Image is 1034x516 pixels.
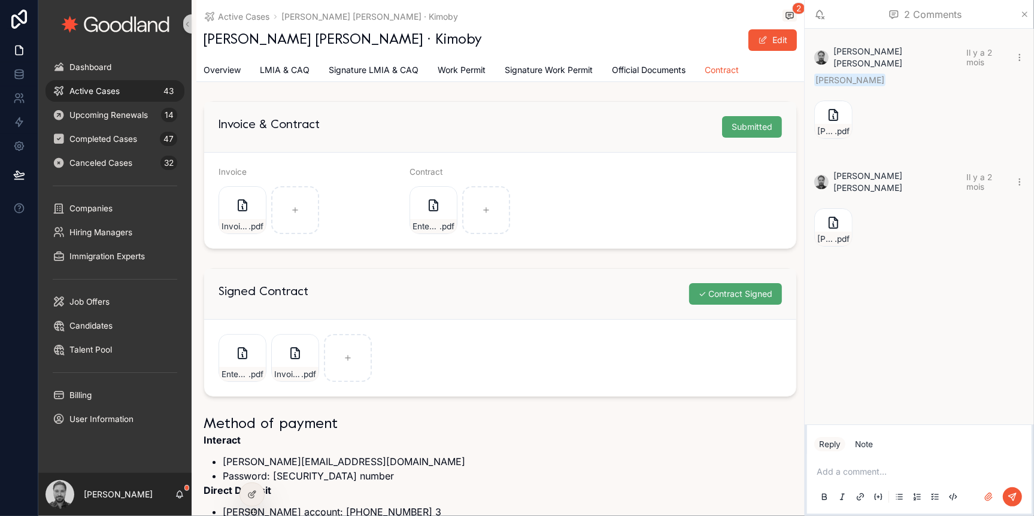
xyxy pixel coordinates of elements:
[1,57,23,79] iframe: Spotlight
[204,59,241,83] a: Overview
[219,283,308,302] h2: Signed Contract
[69,158,132,168] span: Canceled Cases
[248,369,263,379] span: .pdf
[69,134,137,144] span: Completed Cases
[61,16,169,33] img: App logo
[612,64,686,76] span: Official Documents
[204,484,271,496] strong: Direct Deposit
[69,321,113,330] span: Candidates
[46,198,184,219] a: Companies
[783,10,797,24] button: 2
[69,204,113,213] span: Companies
[222,221,248,231] span: Invoice-0000356-(1)
[438,59,486,83] a: Work Permit
[281,11,458,23] a: [PERSON_NAME] [PERSON_NAME] · Kimoby
[46,152,184,174] a: Canceled Cases32
[705,59,739,82] a: Contract
[46,128,184,150] a: Completed Cases47
[46,245,184,267] a: Immigration Experts
[84,488,153,500] p: [PERSON_NAME]
[222,369,248,379] span: Entente-de-service-[PERSON_NAME]-Kimoby_Signé
[817,126,835,136] span: [PERSON_NAME]-permit
[814,437,845,451] button: Reply
[612,59,686,83] a: Official Documents
[69,345,112,354] span: Talent Pool
[69,297,110,306] span: Job Offers
[438,64,486,76] span: Work Permit
[161,108,177,122] div: 14
[69,414,134,424] span: User Information
[46,384,184,406] a: Billing
[204,32,482,48] h1: [PERSON_NAME] [PERSON_NAME] · Kimoby
[248,221,263,231] span: .pdf
[160,132,177,146] div: 47
[505,64,593,76] span: Signature Work Permit
[46,104,184,126] a: Upcoming Renewals14
[966,48,992,67] span: Il y a 2 mois
[439,221,454,231] span: .pdf
[329,59,419,83] a: Signature LMIA & CAQ
[260,59,310,83] a: LMIA & CAQ
[817,234,835,244] span: [PERSON_NAME]-permit
[260,64,310,76] span: LMIA & CAQ
[204,11,269,23] a: Active Cases
[46,80,184,102] a: Active Cases43
[219,167,247,177] span: Invoice
[160,84,177,98] div: 43
[69,251,145,261] span: Immigration Experts
[46,408,184,430] a: User Information
[69,62,111,72] span: Dashboard
[855,439,873,449] div: Note
[850,437,878,451] button: Note
[46,291,184,312] a: Job Offers
[160,156,177,170] div: 32
[204,64,241,76] span: Overview
[223,454,465,469] li: [PERSON_NAME][EMAIL_ADDRESS][DOMAIN_NAME]
[218,11,269,23] span: Active Cases
[46,56,184,78] a: Dashboard
[69,390,92,400] span: Billing
[833,45,966,69] span: [PERSON_NAME] [PERSON_NAME]
[904,7,962,22] span: 2 Comments
[505,59,593,83] a: Signature Work Permit
[410,167,442,177] span: Contract
[219,116,320,135] h2: Invoice & Contract
[329,64,419,76] span: Signature LMIA & CAQ
[748,29,797,51] button: Edit
[69,110,148,120] span: Upcoming Renewals
[833,170,966,194] span: [PERSON_NAME] [PERSON_NAME]
[46,339,184,360] a: Talent Pool
[46,315,184,336] a: Candidates
[69,227,132,237] span: Hiring Managers
[204,434,241,446] strong: Interact
[835,126,850,136] span: .pdf
[46,221,184,243] a: Hiring Managers
[301,369,316,379] span: .pdf
[38,48,192,445] div: scrollable content
[966,172,992,192] span: Il y a 2 mois
[274,369,301,379] span: Invoice-0000356-(1)
[814,74,886,86] span: [PERSON_NAME]
[792,2,805,14] span: 2
[413,221,439,231] span: Entente-de-service-[PERSON_NAME][GEOGRAPHIC_DATA]
[223,469,465,483] li: Password: [SECURITY_DATA] number
[705,64,739,76] span: Contract
[835,234,850,244] span: .pdf
[204,416,465,433] h1: Method of payment
[69,86,120,96] span: Active Cases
